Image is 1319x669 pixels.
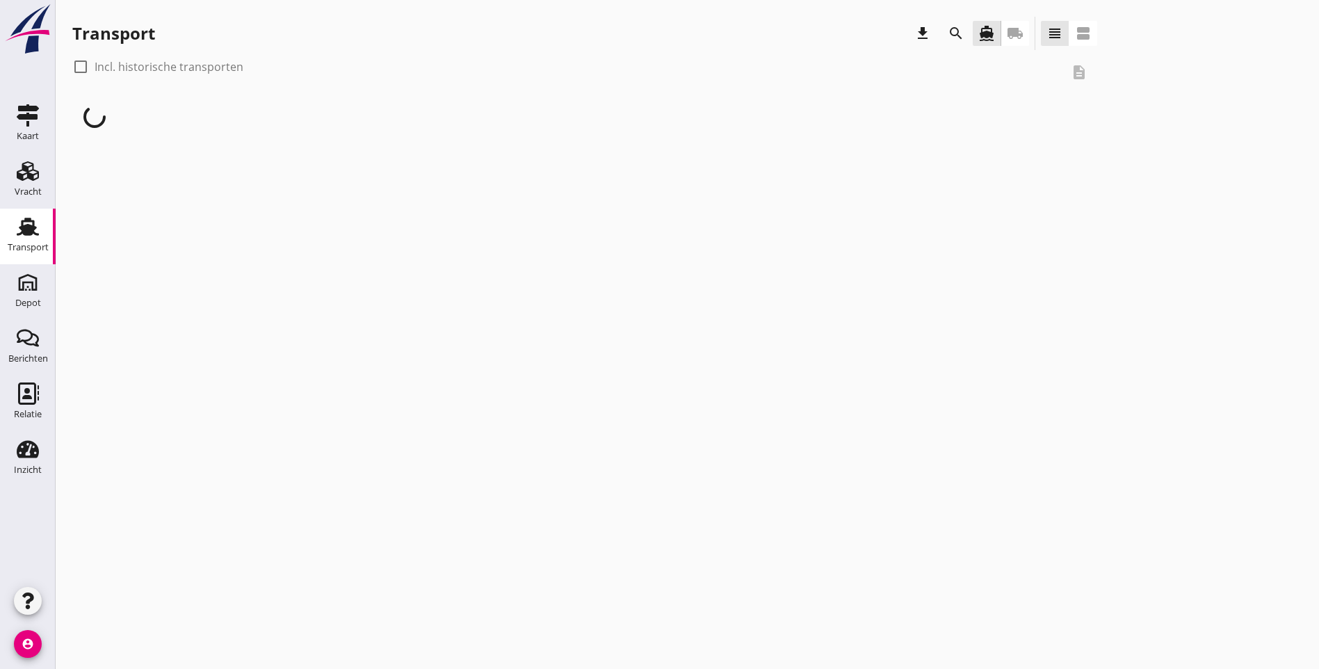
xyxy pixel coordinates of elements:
[1075,25,1092,42] i: view_agenda
[948,25,964,42] i: search
[8,243,49,252] div: Transport
[1046,25,1063,42] i: view_headline
[15,187,42,196] div: Vracht
[17,131,39,140] div: Kaart
[72,22,155,45] div: Transport
[978,25,995,42] i: directions_boat
[14,410,42,419] div: Relatie
[3,3,53,55] img: logo-small.a267ee39.svg
[95,60,243,74] label: Incl. historische transporten
[14,465,42,474] div: Inzicht
[8,354,48,363] div: Berichten
[15,298,41,307] div: Depot
[914,25,931,42] i: download
[1007,25,1023,42] i: local_shipping
[14,630,42,658] i: account_circle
